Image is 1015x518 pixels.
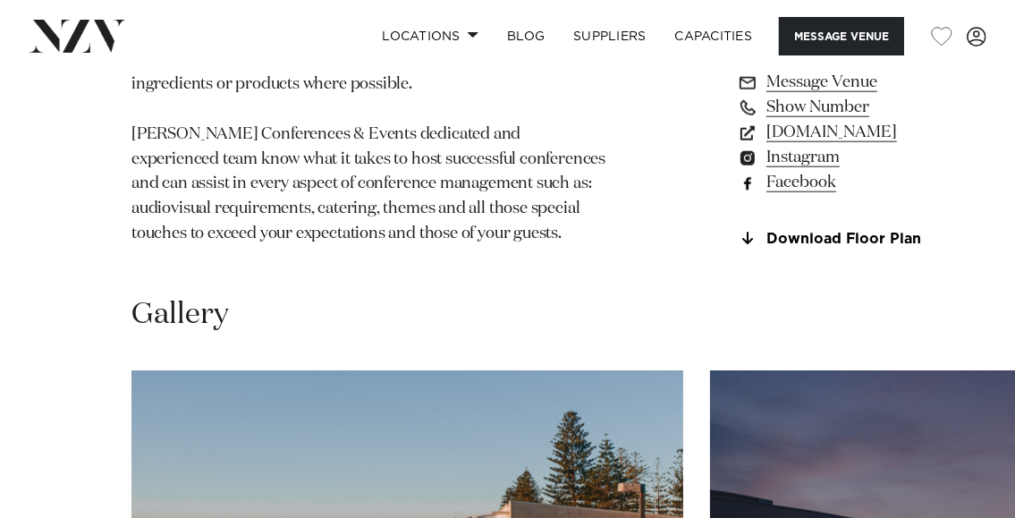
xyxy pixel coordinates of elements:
[559,17,660,55] a: SUPPLIERS
[661,17,767,55] a: Capacities
[779,17,904,55] button: Message Venue
[131,295,229,335] h2: Gallery
[493,17,559,55] a: BLOG
[737,70,931,95] a: Message Venue
[737,95,931,120] a: Show Number
[29,20,126,52] img: nzv-logo.png
[737,145,931,170] a: Instagram
[737,170,931,195] a: Facebook
[368,17,493,55] a: Locations
[737,120,931,145] a: [DOMAIN_NAME]
[737,231,931,247] a: Download Floor Plan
